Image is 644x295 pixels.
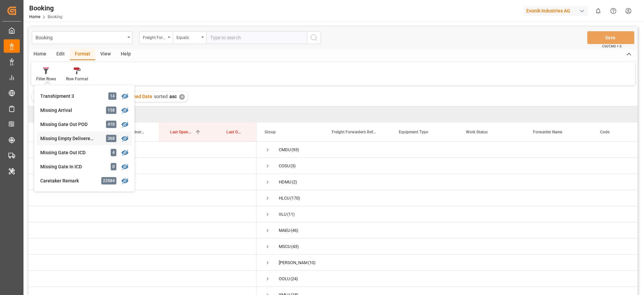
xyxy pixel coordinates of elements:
[29,271,257,287] div: Press SPACE to select this row.
[154,94,168,99] span: sorted
[40,177,99,184] div: Caretaker Remark
[29,190,257,206] div: Press SPACE to select this row.
[524,6,588,16] div: Evonik Industries AG
[95,49,116,60] div: View
[51,49,70,60] div: Edit
[290,158,296,174] span: (3)
[265,130,276,134] span: Group
[279,158,290,174] div: COSU
[291,223,299,238] span: (46)
[292,174,297,190] span: (2)
[111,149,116,156] div: 4
[399,130,428,134] span: Equipment Type
[307,31,321,44] button: search button
[279,207,286,222] div: IILU
[29,222,257,239] div: Press SPACE to select this row.
[32,31,132,44] button: open menu
[40,149,99,156] div: Missing Gate Out ICD
[66,76,88,82] div: Row Format
[173,31,206,44] button: open menu
[602,44,622,49] span: Ctrl/CMD + S
[169,94,177,99] span: asc
[40,163,99,170] div: Missing Gate In ICD
[106,107,116,114] div: 158
[143,33,166,41] div: Freight Forwarder's Reference No.
[206,31,307,44] input: Type to search
[29,239,257,255] div: Press SPACE to select this row.
[600,130,609,134] span: Code
[170,130,192,134] span: Last Opened Date
[29,174,257,190] div: Press SPACE to select this row.
[116,49,136,60] div: Help
[36,33,125,41] div: Booking
[279,142,291,158] div: CMDU
[591,3,606,18] button: show 0 new notifications
[279,191,289,206] div: HLCU
[287,207,295,222] span: (11)
[29,206,257,222] div: Press SPACE to select this row.
[226,130,243,134] span: Last Opened By
[466,130,488,134] span: Work Status
[291,142,299,158] span: (93)
[533,130,562,134] span: Forwarder Name
[179,94,185,100] div: ✕
[279,255,307,270] div: [PERSON_NAME]
[279,271,290,287] div: OOLU
[524,4,591,17] button: Evonik Industries AG
[40,93,99,100] div: Transhipment 3
[29,158,257,174] div: Press SPACE to select this row.
[29,142,257,158] div: Press SPACE to select this row.
[70,49,95,60] div: Format
[29,255,257,271] div: Press SPACE to select this row.
[279,223,290,238] div: MAEU
[36,76,56,82] div: Filter Rows
[108,92,116,100] div: 14
[40,121,99,128] div: Missing Gate Out POD
[290,191,300,206] span: (170)
[40,107,99,114] div: Missing Arrival
[29,14,40,19] a: Home
[279,239,290,254] div: MSCU
[29,49,51,60] div: Home
[106,135,116,142] div: 368
[290,271,298,287] span: (24)
[29,3,62,13] div: Booking
[176,33,199,41] div: Equals
[40,135,99,142] div: Missing Empty Delivered Depot
[111,163,116,170] div: 0
[139,31,173,44] button: open menu
[308,255,316,270] span: (10)
[106,121,116,128] div: 410
[291,239,299,254] span: (43)
[587,31,634,44] button: Save
[332,130,377,134] span: Freight Forwarder's Reference No.
[279,174,291,190] div: HDMU
[606,3,621,18] button: Help Center
[101,177,116,184] div: 23584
